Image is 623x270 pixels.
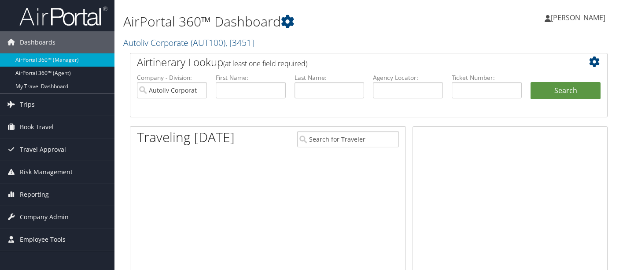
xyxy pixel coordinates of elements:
h2: Airtinerary Lookup [137,55,561,70]
span: Book Travel [20,116,54,138]
a: Autoliv Corporate [123,37,254,49]
span: Reporting [20,184,49,206]
span: Risk Management [20,161,73,183]
span: Company Admin [20,206,69,228]
span: Trips [20,94,35,116]
button: Search [531,82,601,100]
input: Search for Traveler [297,131,398,147]
span: [PERSON_NAME] [551,13,605,22]
label: First Name: [216,73,286,82]
label: Agency Locator: [373,73,443,82]
label: Ticket Number: [452,73,522,82]
h1: AirPortal 360™ Dashboard [123,12,450,31]
label: Last Name: [295,73,365,82]
h1: Traveling [DATE] [137,128,235,146]
a: [PERSON_NAME] [545,4,614,31]
span: , [ 3451 ] [225,37,254,49]
label: Company - Division: [137,73,207,82]
img: airportal-logo.png [19,6,107,26]
span: Dashboards [20,31,55,53]
span: Employee Tools [20,229,66,251]
span: ( AUT100 ) [191,37,225,49]
span: (at least one field required) [223,59,307,68]
span: Travel Approval [20,139,66,161]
